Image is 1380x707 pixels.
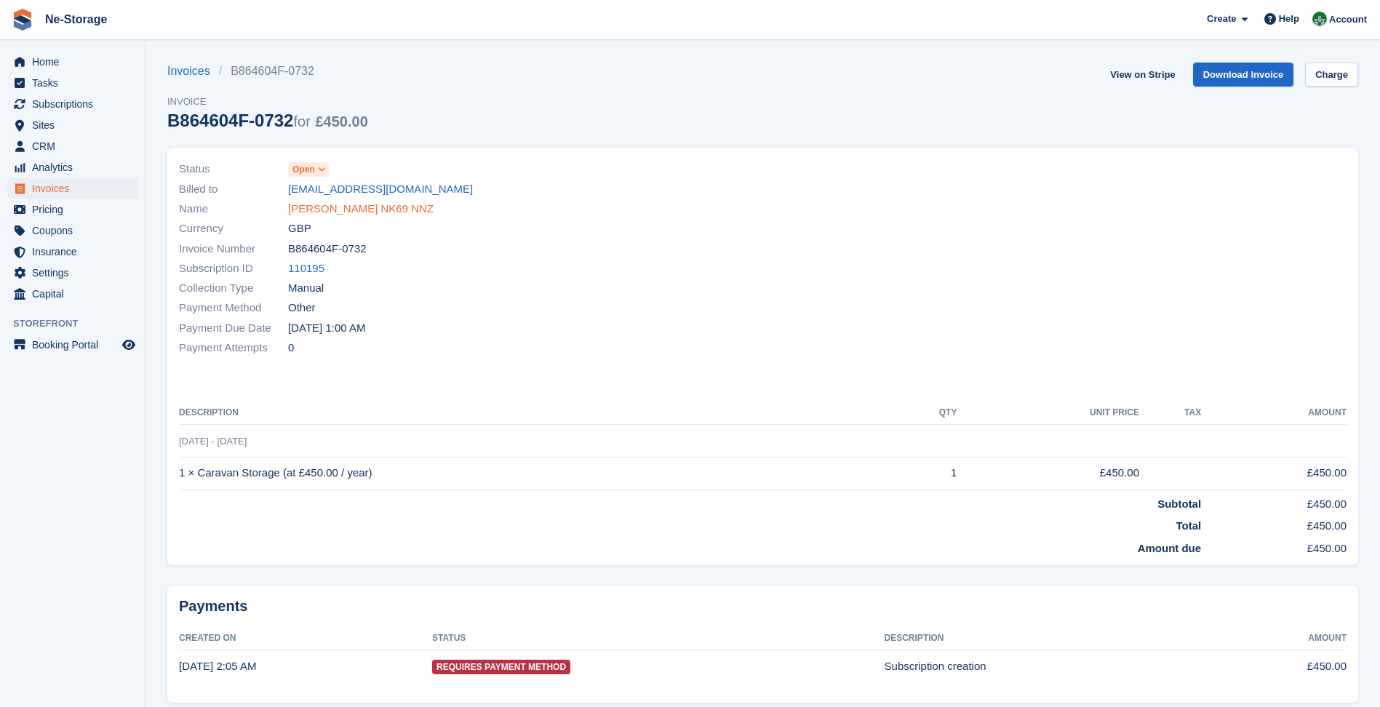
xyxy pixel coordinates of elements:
[179,660,256,672] time: 2025-09-29 01:05:05 UTC
[32,263,119,283] span: Settings
[167,63,368,80] nav: breadcrumbs
[1104,63,1181,87] a: View on Stripe
[1305,63,1358,87] a: Charge
[432,660,570,674] span: Requires Payment Method
[288,280,324,297] span: Manual
[1329,12,1367,27] span: Account
[13,316,145,331] span: Storefront
[288,220,311,237] span: GBP
[179,201,288,217] span: Name
[1157,498,1201,510] strong: Subtotal
[957,402,1139,425] th: Unit Price
[7,199,137,220] a: menu
[7,73,137,93] a: menu
[1279,12,1299,26] span: Help
[32,241,119,262] span: Insurance
[7,284,137,304] a: menu
[7,335,137,355] a: menu
[7,178,137,199] a: menu
[288,340,294,356] span: 0
[288,201,434,217] a: [PERSON_NAME] NK69 NNZ
[288,161,329,177] a: Open
[891,402,957,425] th: QTY
[957,457,1139,490] td: £450.00
[1218,627,1347,650] th: Amount
[1201,512,1347,535] td: £450.00
[7,220,137,241] a: menu
[179,280,288,297] span: Collection Type
[32,52,119,72] span: Home
[32,136,119,156] span: CRM
[1139,402,1201,425] th: Tax
[179,260,288,277] span: Subscription ID
[32,199,119,220] span: Pricing
[179,402,891,425] th: Description
[12,9,33,31] img: stora-icon-8386f47178a22dfd0bd8f6a31ec36ba5ce8667c1dd55bd0f319d3a0aa187defe.svg
[1201,457,1347,490] td: £450.00
[288,260,324,277] a: 110195
[7,115,137,135] a: menu
[7,52,137,72] a: menu
[179,300,288,316] span: Payment Method
[179,436,247,447] span: [DATE] - [DATE]
[1138,542,1202,554] strong: Amount due
[167,95,368,109] span: Invoice
[32,178,119,199] span: Invoices
[179,161,288,177] span: Status
[179,220,288,237] span: Currency
[7,136,137,156] a: menu
[891,457,957,490] td: 1
[179,597,1347,615] h2: Payments
[288,320,365,337] time: 2025-09-30 00:00:00 UTC
[885,650,1218,682] td: Subscription creation
[32,115,119,135] span: Sites
[1312,12,1327,26] img: Charlotte Nesbitt
[32,73,119,93] span: Tasks
[7,157,137,177] a: menu
[167,111,368,130] div: B864604F-0732
[179,320,288,337] span: Payment Due Date
[1201,402,1347,425] th: Amount
[1218,650,1347,682] td: £450.00
[288,241,367,257] span: B864604F-0732
[7,263,137,283] a: menu
[1201,535,1347,557] td: £450.00
[1193,63,1294,87] a: Download Invoice
[179,627,432,650] th: Created On
[1201,490,1347,512] td: £450.00
[167,63,219,80] a: Invoices
[32,157,119,177] span: Analytics
[7,241,137,262] a: menu
[179,340,288,356] span: Payment Attempts
[39,7,113,31] a: Ne-Storage
[288,300,316,316] span: Other
[32,94,119,114] span: Subscriptions
[288,181,473,198] a: [EMAIL_ADDRESS][DOMAIN_NAME]
[32,335,119,355] span: Booking Portal
[120,336,137,353] a: Preview store
[32,220,119,241] span: Coupons
[179,181,288,198] span: Billed to
[32,284,119,304] span: Capital
[315,113,367,129] span: £450.00
[885,627,1218,650] th: Description
[179,241,288,257] span: Invoice Number
[292,163,315,176] span: Open
[7,94,137,114] a: menu
[1207,12,1236,26] span: Create
[293,113,310,129] span: for
[179,457,891,490] td: 1 × Caravan Storage (at £450.00 / year)
[1176,519,1201,532] strong: Total
[432,627,884,650] th: Status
